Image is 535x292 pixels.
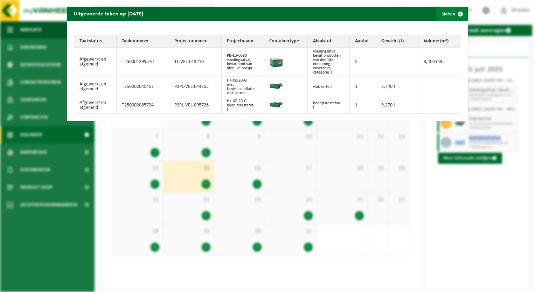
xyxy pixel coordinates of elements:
td: 1 [350,77,376,97]
td: 3,740 t [376,77,418,97]
td: Afgewerkt en afgemeld [74,48,117,77]
td: TL-VEL-013210 [169,48,222,77]
td: 9,270 t [376,97,418,113]
h2: Uitgevoerde taken op [DATE] [67,7,150,20]
td: T250002085724 [117,97,169,113]
td: vlak karton [308,77,350,97]
td: 1 [350,97,376,113]
td: P2PL-VEL-095726 [169,97,222,113]
td: Afgewerkt en afgemeld [74,77,117,97]
td: PB-LB-0680 voedingsafval, bevat prod van dierlijke oorspr [222,48,264,77]
button: Sluiten [436,7,467,21]
th: Taakstatus [74,35,117,48]
img: HK-XZ-20-GN-03 [269,83,283,90]
img: PB-LB-0680-HPE-GN-01 [269,54,283,68]
td: HK-XZ-20-G met kantelinstallatie vlak karton [222,77,264,97]
th: Projectnaam [222,35,264,48]
th: Volume (m³) [418,35,461,48]
td: voedingsafval, bevat producten van dierlijke oorsprong, onverpakt, categorie 3 [308,48,350,77]
td: T250002045457 [117,77,169,97]
td: 3,400 m3 [418,48,461,77]
th: Gewicht (t) [376,35,418,48]
th: Taaknummer [117,35,169,48]
td: 5 [350,48,376,77]
td: bedrijfsrestafval [308,97,350,113]
img: HK-XZ-20-GN-03 [269,101,283,108]
td: P2PL-VEL-044755 [169,77,222,97]
th: Afvalstof [308,35,350,48]
th: Projectnummer [169,35,222,48]
th: Containertype [264,35,308,48]
th: Aantal [350,35,376,48]
td: Afgewerkt en afgemeld [74,97,117,113]
td: T250001299510 [117,48,169,77]
td: HK-XZ-20-G bedrijfsrestafval [222,97,264,113]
